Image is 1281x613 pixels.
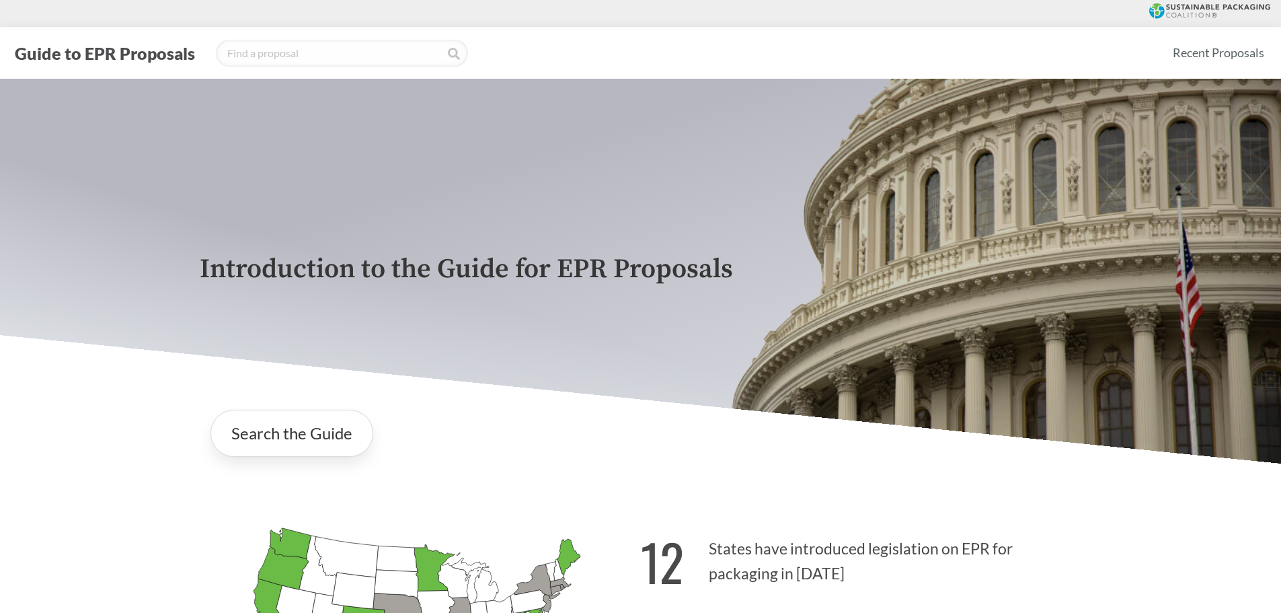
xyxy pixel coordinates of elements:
[216,40,468,67] input: Find a proposal
[641,524,684,599] strong: 12
[11,42,199,64] button: Guide to EPR Proposals
[200,254,1082,285] p: Introduction to the Guide for EPR Proposals
[641,516,1082,599] p: States have introduced legislation on EPR for packaging in [DATE]
[210,410,373,457] a: Search the Guide
[1167,38,1270,68] a: Recent Proposals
